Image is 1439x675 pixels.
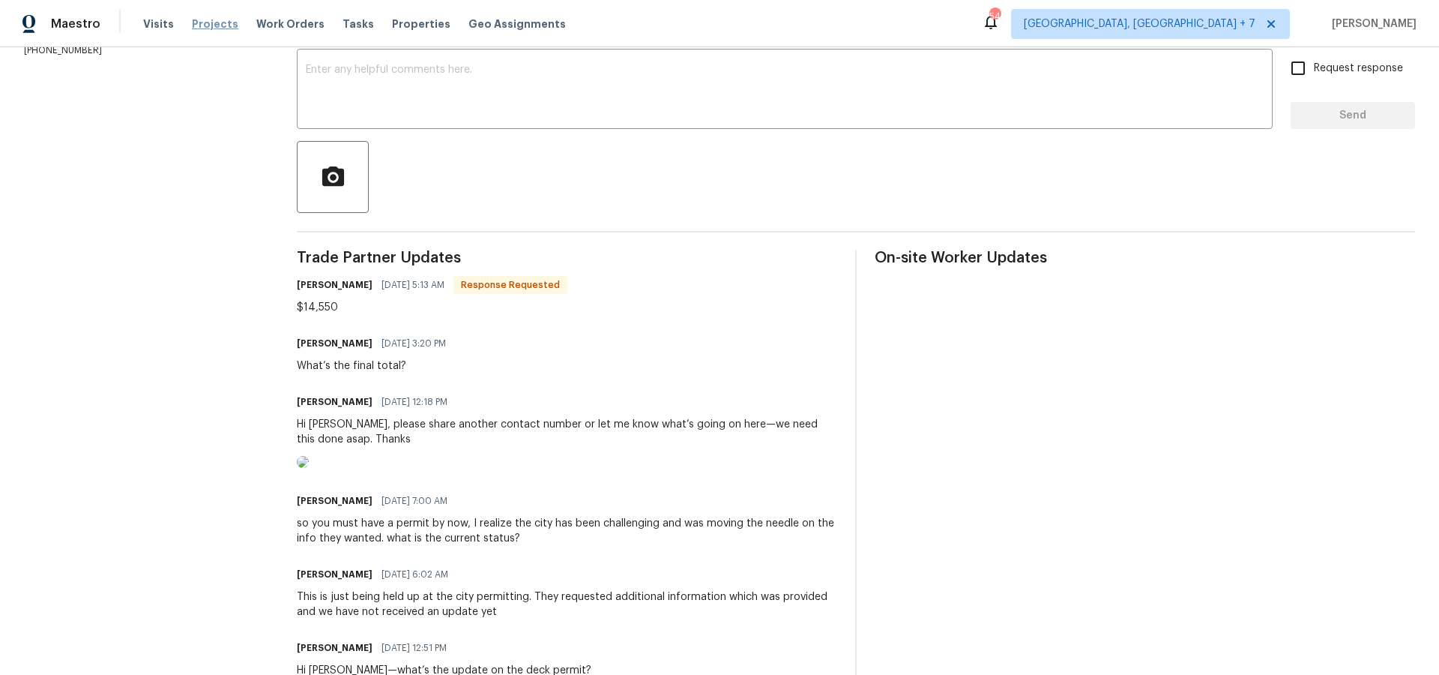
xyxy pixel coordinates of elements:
[192,16,238,31] span: Projects
[381,567,448,582] span: [DATE] 6:02 AM
[1314,61,1403,76] span: Request response
[297,394,372,409] h6: [PERSON_NAME]
[381,640,447,655] span: [DATE] 12:51 PM
[297,336,372,351] h6: [PERSON_NAME]
[381,277,444,292] span: [DATE] 5:13 AM
[381,493,447,508] span: [DATE] 7:00 AM
[297,358,455,373] div: What’s the final total?
[297,493,372,508] h6: [PERSON_NAME]
[297,640,372,655] h6: [PERSON_NAME]
[343,19,374,29] span: Tasks
[989,9,1000,24] div: 54
[256,16,325,31] span: Work Orders
[297,516,837,546] div: so you must have a permit by now, I realize the city has been challenging and was moving the need...
[1326,16,1417,31] span: [PERSON_NAME]
[297,250,837,265] span: Trade Partner Updates
[24,44,261,57] p: [PHONE_NUMBER]
[297,300,567,315] div: $14,550
[51,16,100,31] span: Maestro
[381,336,446,351] span: [DATE] 3:20 PM
[875,250,1415,265] span: On-site Worker Updates
[1024,16,1255,31] span: [GEOGRAPHIC_DATA], [GEOGRAPHIC_DATA] + 7
[455,277,566,292] span: Response Requested
[297,567,372,582] h6: [PERSON_NAME]
[297,417,837,447] div: Hi [PERSON_NAME], please share another contact number or let me know what’s going on here—we need...
[392,16,450,31] span: Properties
[468,16,566,31] span: Geo Assignments
[381,394,447,409] span: [DATE] 12:18 PM
[143,16,174,31] span: Visits
[297,277,372,292] h6: [PERSON_NAME]
[297,589,837,619] div: This is just being held up at the city permitting. They requested additional information which wa...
